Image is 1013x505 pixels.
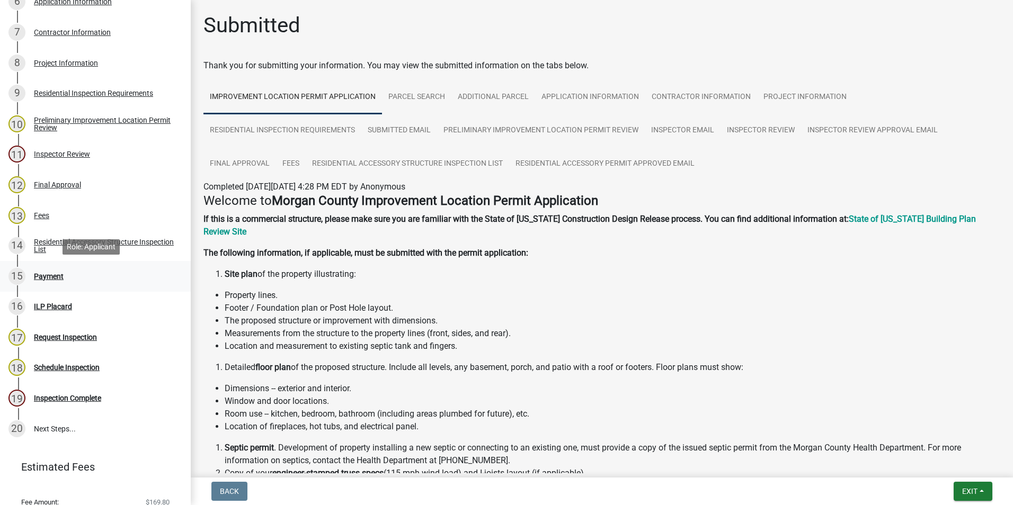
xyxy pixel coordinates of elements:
li: The proposed structure or improvement with dimensions. [225,314,1000,327]
div: Preliminary Improvement Location Permit Review [34,116,174,131]
div: 9 [8,85,25,102]
a: Contractor Information [645,80,757,114]
li: Copy of your (115 mph wind load) and I-joists layout (if applicable). [225,467,1000,480]
div: 14 [8,237,25,254]
a: Residential Accessory Structure Inspection List [306,147,509,181]
a: Project Information [757,80,853,114]
a: Submitted Email [361,114,437,148]
strong: Site plan [225,269,257,279]
div: 8 [8,55,25,71]
div: 15 [8,268,25,285]
li: Property lines. [225,289,1000,302]
h4: Welcome to [203,193,1000,209]
a: Inspector Review Approval Email [801,114,944,148]
a: Estimated Fees [8,456,174,477]
div: Contractor Information [34,29,111,36]
li: Measurements from the structure to the property lines (front, sides, and rear). [225,327,1000,340]
div: Residential Inspection Requirements [34,89,153,97]
strong: Morgan County Improvement Location Permit Application [272,193,598,208]
div: Inspection Complete [34,394,101,402]
div: ILP Placard [34,303,72,310]
a: Inspector Review [721,114,801,148]
span: Completed [DATE][DATE] 4:28 PM EDT by Anonymous [203,182,405,192]
div: Request Inspection [34,333,97,341]
a: Preliminary Improvement Location Permit Review [437,114,645,148]
span: Exit [962,487,978,495]
div: 16 [8,298,25,315]
li: Window and door locations. [225,395,1000,408]
span: Back [220,487,239,495]
div: Project Information [34,59,98,67]
a: ADDITIONAL PARCEL [451,80,535,114]
a: Residential Accessory Permit Approved Email [509,147,701,181]
div: Payment [34,273,64,280]
a: Final Approval [203,147,276,181]
div: 18 [8,359,25,376]
div: 13 [8,207,25,224]
div: Inspector Review [34,150,90,158]
div: 7 [8,24,25,41]
button: Back [211,482,247,501]
a: Fees [276,147,306,181]
div: Schedule Inspection [34,364,100,371]
strong: If this is a commercial structure, please make sure you are familiar with the State of [US_STATE]... [203,214,849,224]
li: Location of fireplaces, hot tubs, and electrical panel. [225,420,1000,433]
div: Thank you for submitting your information. You may view the submitted information on the tabs below. [203,59,1000,72]
strong: The following information, if applicable, must be submitted with the permit application: [203,248,528,258]
li: Footer / Foundation plan or Post Hole layout. [225,302,1000,314]
div: 19 [8,390,25,407]
button: Exit [954,482,992,501]
a: Improvement Location Permit Application [203,80,382,114]
div: 10 [8,115,25,132]
a: State of [US_STATE] Building Plan Review Site [203,214,976,237]
div: Final Approval [34,181,81,188]
li: Room use -- kitchen, bedroom, bathroom (including areas plumbed for future), etc. [225,408,1000,420]
a: Residential Inspection Requirements [203,114,361,148]
a: Application Information [535,80,645,114]
div: 12 [8,176,25,193]
li: Detailed of the proposed structure. Include all levels, any basement, porch, and patio with a roo... [225,361,1000,374]
li: of the property illustrating: [225,268,1000,281]
li: . Development of property installing a new septic or connecting to an existing one, must provide ... [225,441,1000,467]
div: 20 [8,420,25,437]
div: 11 [8,146,25,163]
strong: Septic permit [225,443,274,453]
a: Parcel search [382,80,451,114]
strong: engineer-stamped truss specs [272,468,384,478]
li: Location and measurement to existing septic tank and fingers. [225,340,1000,353]
h1: Submitted [203,13,300,38]
strong: floor plan [255,362,291,372]
div: Residential Accessory Structure Inspection List [34,238,174,253]
a: Inspector Email [645,114,721,148]
li: Dimensions -- exterior and interior. [225,382,1000,395]
div: Role: Applicant [63,239,120,255]
div: 17 [8,329,25,346]
div: Fees [34,212,49,219]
